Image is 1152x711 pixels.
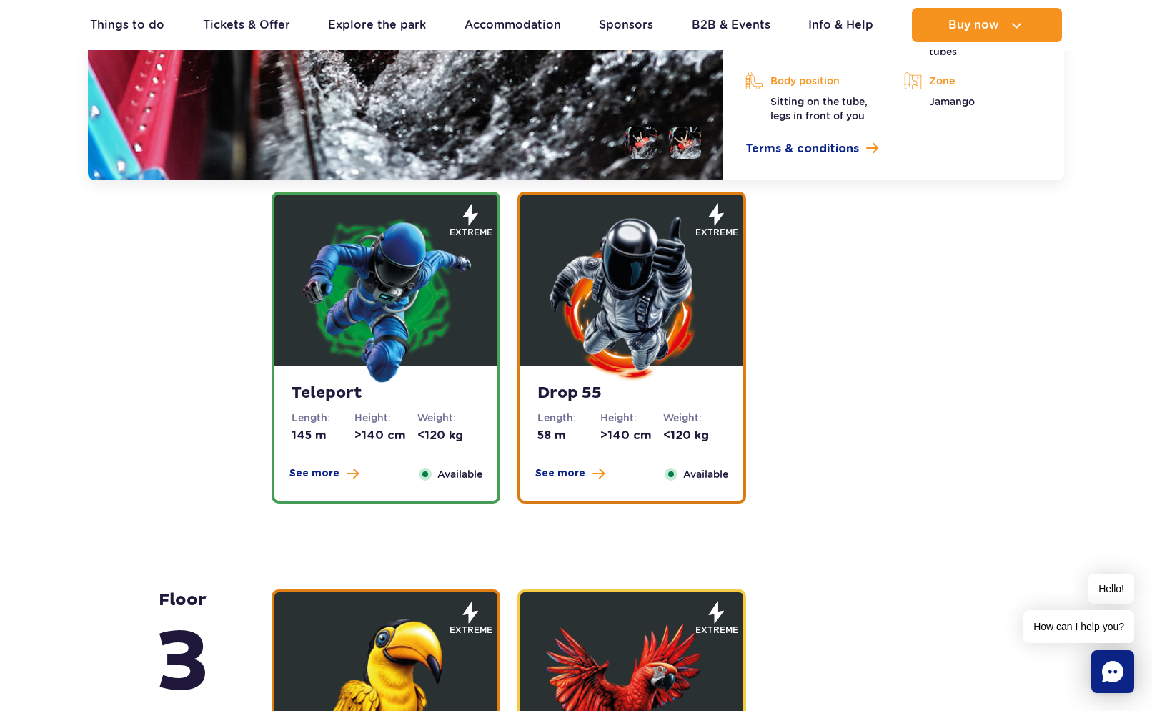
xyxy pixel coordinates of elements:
span: Hello! [1088,574,1134,604]
dt: Length: [537,411,600,425]
button: See more [289,466,359,481]
span: extreme [450,226,492,239]
a: Things to do [90,8,164,42]
a: Explore the park [328,8,426,42]
strong: Drop 55 [537,383,726,403]
dt: Height: [354,411,417,425]
dt: Weight: [417,411,480,425]
span: Available [437,466,482,482]
span: extreme [695,624,738,637]
a: Tickets & Offer [203,8,290,42]
a: Info & Help [808,8,873,42]
span: Available [683,466,728,482]
span: extreme [450,624,492,637]
button: Buy now [912,8,1062,42]
a: Sponsors [599,8,653,42]
dd: 58 m [537,428,600,443]
dd: >140 cm [600,428,663,443]
dt: Weight: [663,411,726,425]
span: How can I help you? [1023,610,1134,643]
dt: Height: [600,411,663,425]
span: Buy now [948,19,999,31]
dd: <120 kg [663,428,726,443]
img: 683e9e24c5e48596947785.png [546,212,717,384]
p: Jamango [904,94,1041,109]
span: extreme [695,226,738,239]
span: See more [535,466,585,481]
span: See more [289,466,339,481]
dt: Length: [292,411,354,425]
p: Body position [745,70,883,92]
p: Sitting on the tube, legs in front of you [745,94,883,123]
dd: 145 m [292,428,354,443]
dd: <120 kg [417,428,480,443]
p: Zone [904,70,1041,92]
a: Terms & conditions [745,140,1041,157]
span: Terms & conditions [745,140,859,157]
dd: >140 cm [354,428,417,443]
button: See more [535,466,605,481]
strong: Teleport [292,383,480,403]
div: Chat [1091,650,1134,693]
a: Accommodation [465,8,561,42]
img: 683e9e16b5164260818783.png [300,212,472,384]
a: B2B & Events [692,8,770,42]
